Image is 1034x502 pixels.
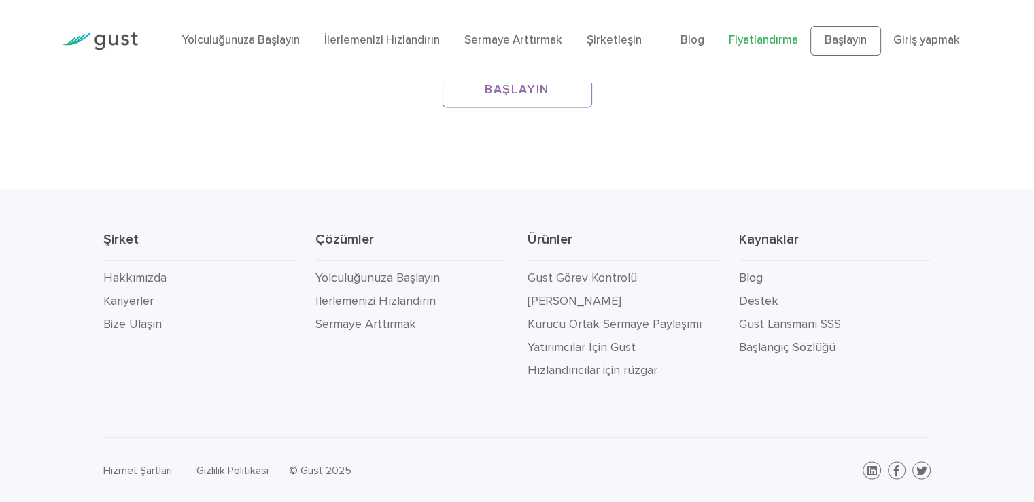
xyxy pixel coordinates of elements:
a: Bize Ulaşın [103,317,162,331]
a: Fiyatlandırma [729,33,798,47]
a: Kurucu Ortak Sermaye Paylaşımı [527,317,701,331]
a: Sermaye Arttırmak [464,33,562,47]
a: Kariyerler [103,294,154,308]
a: Blog [739,271,763,285]
a: [PERSON_NAME] [527,294,621,308]
a: Yolculuğunuza Başlayın [182,33,300,47]
a: Hizmet Şartları [103,464,172,477]
font: Çözümler [315,231,374,248]
img: Gust Logo [62,32,138,50]
a: Yatırımcılar İçin Gust [527,340,635,354]
a: Hakkımızda [103,271,167,285]
a: Şirketleşin [587,33,642,47]
font: © Gust 2025 [289,464,351,477]
a: Gust Görev Kontrolü [527,271,636,285]
a: Başlangıç ​​Sözlüğü [739,340,835,354]
font: Başlayın [825,33,867,47]
a: Hızlandırıcılar için rüzgar [527,363,657,378]
font: Şirket [103,231,139,248]
a: Başlayın [810,26,881,56]
a: Gust Lansmanı SSS [739,317,841,331]
a: Sermaye Arttırmak [315,317,416,331]
a: BAŞLAYIN [443,71,592,108]
a: Gizlilik Politikası [196,464,269,477]
a: Yolculuğunuza Başlayın [315,271,440,285]
a: Blog [680,33,704,47]
font: Kaynaklar [739,231,799,248]
font: BAŞLAYIN [485,82,549,97]
a: İlerlemenizi Hızlandırın [315,294,436,308]
font: Ürünler [527,231,572,248]
a: İlerlemenizi Hızlandırın [324,33,440,47]
a: Giriş yapmak [893,33,960,47]
a: Destek [739,294,778,308]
